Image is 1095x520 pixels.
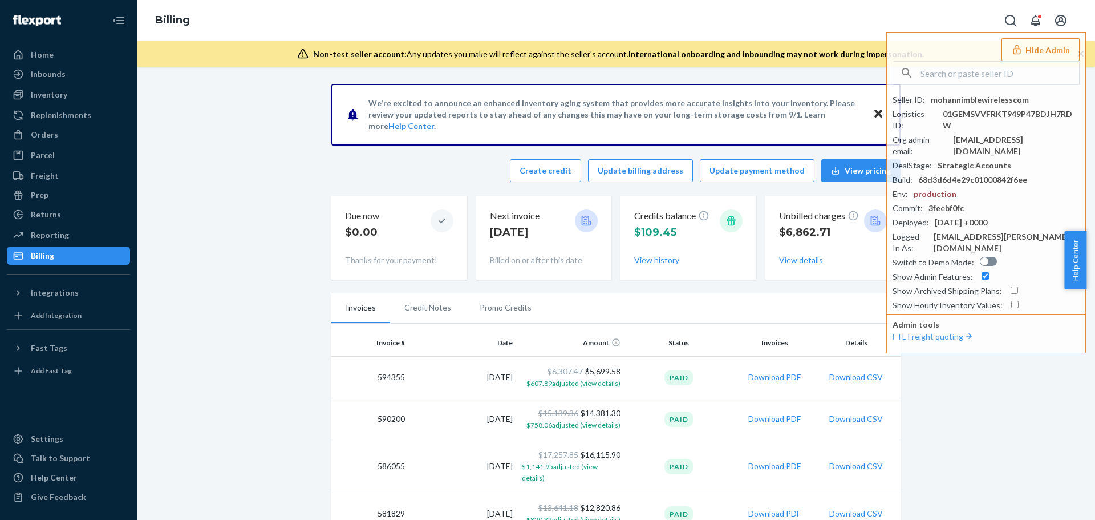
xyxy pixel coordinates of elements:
[31,342,67,354] div: Fast Tags
[526,421,620,429] span: $758.06 adjusted (view details)
[893,160,932,171] div: DealStage :
[7,362,130,380] a: Add Fast Tag
[7,86,130,104] a: Inventory
[547,366,583,376] span: $6,307.47
[465,293,546,322] li: Promo Credits
[146,4,199,37] ol: breadcrumbs
[893,332,975,341] a: FTL Freight quoting
[31,366,72,376] div: Add Fast Tag
[31,433,63,445] div: Settings
[31,453,90,464] div: Talk to Support
[31,491,86,503] div: Give Feedback
[345,255,453,266] p: Thanks for your payment!
[7,106,130,124] a: Replenishments
[526,419,620,430] button: $758.06adjusted (view details)
[748,461,801,472] button: Download PDF
[7,205,130,224] a: Returns
[7,126,130,144] a: Orders
[345,209,379,223] p: Due now
[634,255,679,266] button: View history
[700,159,814,182] button: Update payment method
[7,430,130,448] a: Settings
[817,329,901,357] th: Details
[522,462,598,482] span: $1,141.95 adjusted (view details)
[634,209,709,223] p: Credits balance
[748,413,801,425] button: Download PDF
[7,167,130,185] a: Freight
[634,226,676,239] span: $109.45
[7,307,130,325] a: Add Integration
[526,377,620,389] button: $607.89adjusted (view details)
[7,339,130,357] button: Fast Tags
[31,472,77,483] div: Help Center
[538,503,578,513] span: $13,641.18
[345,225,379,240] p: $0.00
[331,440,409,493] td: 586055
[1049,9,1072,32] button: Open account menu
[313,49,924,60] div: Any updates you make will reflect against the seller's account.
[893,94,925,106] div: Seller ID :
[779,255,823,266] button: View details
[664,459,693,474] div: Paid
[517,440,625,493] td: $16,115.90
[893,108,937,131] div: Logistics ID :
[31,250,54,261] div: Billing
[1023,486,1084,514] iframe: Opens a widget where you can chat to one of our agents
[931,94,1029,106] div: mohannimblewirelesscom
[829,461,883,472] button: Download CSV
[733,329,817,357] th: Invoices
[31,209,61,220] div: Returns
[588,159,693,182] button: Update billing address
[953,134,1080,157] div: [EMAIL_ADDRESS][DOMAIN_NAME]
[999,9,1022,32] button: Open Search Box
[390,293,465,322] li: Credit Notes
[7,284,130,302] button: Integrations
[664,412,693,427] div: Paid
[490,209,540,223] p: Next invoice
[331,329,409,357] th: Invoice #
[7,247,130,265] a: Billing
[893,174,912,186] div: Build :
[368,98,862,132] p: We're excited to announce an enhanced inventory aging system that provides more accurate insights...
[893,217,929,228] div: Deployed :
[31,129,58,140] div: Orders
[928,203,964,214] div: 3feebf0fc
[821,159,901,182] button: View pricing
[748,372,801,383] button: Download PDF
[31,110,91,121] div: Replenishments
[918,174,1027,186] div: 68d3d6d4e29c01000842f6ee
[538,408,578,418] span: $15,139.36
[943,108,1080,131] div: 01GEMSVVFRKT949P47BDJH7RDW
[31,170,59,182] div: Freight
[748,508,801,519] button: Download PDF
[13,15,61,26] img: Flexport logo
[409,398,517,440] td: [DATE]
[517,357,625,398] td: $5,699.58
[829,508,883,519] button: Download CSV
[829,372,883,383] button: Download CSV
[1064,231,1086,289] button: Help Center
[934,231,1080,254] div: [EMAIL_ADDRESS][PERSON_NAME][DOMAIN_NAME]
[522,461,620,483] button: $1,141.95adjusted (view details)
[1001,38,1080,61] button: Hide Admin
[938,160,1011,171] div: Strategic Accounts
[871,106,886,123] button: Close
[31,311,82,320] div: Add Integration
[538,450,578,459] span: $17,257.85
[893,271,973,283] div: Show Admin Features :
[313,49,407,59] span: Non-test seller account:
[920,62,1079,84] input: Search or paste seller ID
[107,9,130,32] button: Close Navigation
[829,413,883,425] button: Download CSV
[490,255,598,266] p: Billed on or after this date
[31,49,54,61] div: Home
[331,357,409,398] td: 594355
[7,469,130,487] a: Help Center
[893,231,928,254] div: Logged In As :
[31,229,69,241] div: Reporting
[7,65,130,83] a: Inbounds
[331,398,409,440] td: 590200
[31,287,79,299] div: Integrations
[664,370,693,385] div: Paid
